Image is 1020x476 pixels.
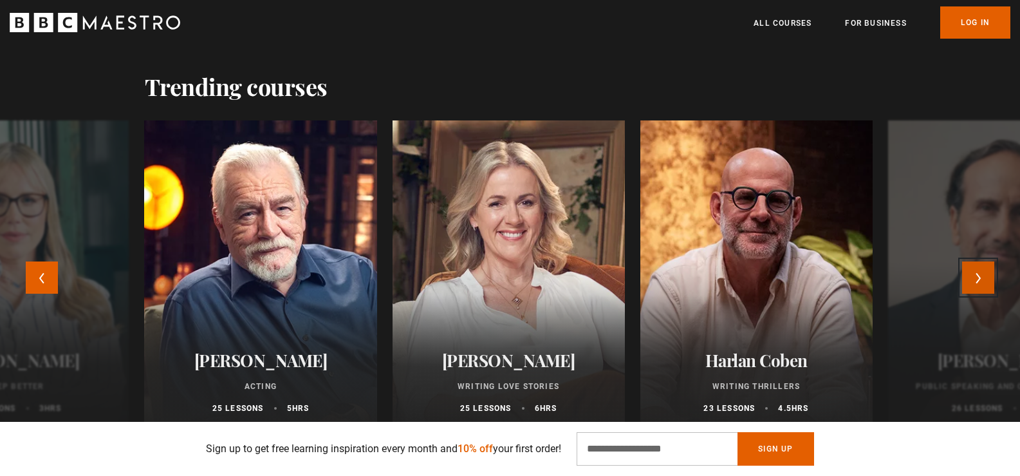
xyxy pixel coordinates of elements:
[754,17,811,30] a: All Courses
[656,381,857,392] p: Writing Thrillers
[206,441,561,457] p: Sign up to get free learning inspiration every month and your first order!
[640,120,873,430] a: Harlan Coben Writing Thrillers 23 lessons 4.5hrs
[393,120,625,430] a: [PERSON_NAME] Writing Love Stories 25 lessons 6hrs
[792,404,809,413] abbr: hrs
[145,73,328,100] h2: Trending courses
[44,404,62,413] abbr: hrs
[408,350,609,370] h2: [PERSON_NAME]
[952,403,1003,414] p: 26 lessons
[656,350,857,370] h2: Harlan Coben
[778,403,808,414] p: 4.5
[160,350,361,370] h2: [PERSON_NAME]
[39,403,62,414] p: 3
[212,403,264,414] p: 25 lessons
[737,432,813,466] button: Sign Up
[940,6,1010,39] a: Log In
[160,381,361,392] p: Acting
[458,443,493,455] span: 10% off
[754,6,1010,39] nav: Primary
[703,403,755,414] p: 23 lessons
[144,120,376,430] a: [PERSON_NAME] Acting 25 lessons 5hrs
[535,403,557,414] p: 6
[10,13,180,32] svg: BBC Maestro
[292,404,310,413] abbr: hrs
[540,404,557,413] abbr: hrs
[408,381,609,392] p: Writing Love Stories
[460,403,512,414] p: 25 lessons
[845,17,906,30] a: For business
[287,403,310,414] p: 5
